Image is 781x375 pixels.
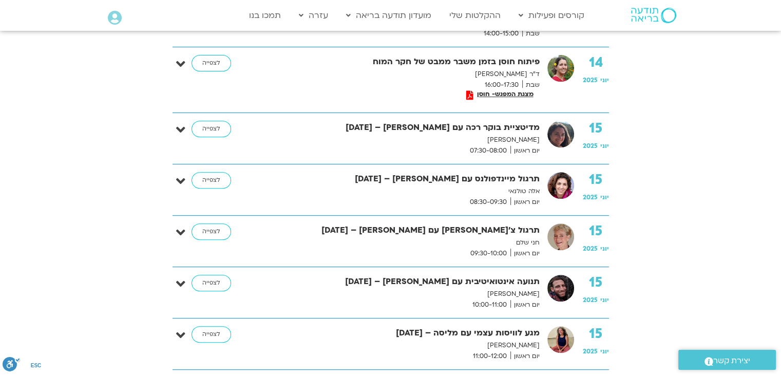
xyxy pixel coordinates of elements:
[583,245,598,253] span: 2025
[192,275,231,291] a: לצפייה
[192,121,231,137] a: לצפייה
[270,69,540,80] p: ד"ר [PERSON_NAME]
[192,55,231,71] a: לצפייה
[600,347,609,355] span: יוני
[600,296,609,304] span: יוני
[466,197,510,208] span: 08:30-09:30
[678,350,776,370] a: יצירת קשר
[583,296,598,304] span: 2025
[473,90,537,98] span: מצגת המפגש- חוסן
[522,28,540,39] span: שבת
[600,245,609,253] span: יוני
[583,326,609,342] strong: 15
[631,8,676,23] img: תודעה בריאה
[270,223,540,237] strong: תרגול צ’[PERSON_NAME] עם [PERSON_NAME] – [DATE]
[270,237,540,248] p: חני שלם
[600,76,609,84] span: יוני
[513,6,589,25] a: קורסים ופעילות
[444,6,506,25] a: ההקלטות שלי
[270,289,540,299] p: [PERSON_NAME]
[510,299,540,310] span: יום ראשון
[192,223,231,240] a: לצפייה
[480,28,522,39] span: 14:00-15:00
[192,172,231,189] a: לצפייה
[294,6,333,25] a: עזרה
[270,326,540,340] strong: מגע לוויסות עצמי עם מליסה – [DATE]
[583,55,609,70] strong: 14
[467,248,510,259] span: 09:30-10:00
[522,80,540,90] span: שבת
[463,90,537,100] a: מצגת המפגש- חוסן
[481,80,522,90] span: 16:00-17:30
[466,145,510,156] span: 07:30-08:00
[600,142,609,150] span: יוני
[270,172,540,186] strong: תרגול מיינדפולנס עם [PERSON_NAME] – [DATE]
[583,121,609,136] strong: 15
[583,76,598,84] span: 2025
[270,135,540,145] p: [PERSON_NAME]
[270,186,540,197] p: אלה טולנאי
[583,142,598,150] span: 2025
[583,347,598,355] span: 2025
[600,193,609,201] span: יוני
[469,351,510,362] span: 11:00-12:00
[583,223,609,239] strong: 15
[270,340,540,351] p: [PERSON_NAME]
[583,172,609,188] strong: 15
[583,275,609,290] strong: 15
[270,275,540,289] strong: תנועה אינטואיטיבית עם [PERSON_NAME] – [DATE]
[510,145,540,156] span: יום ראשון
[270,121,540,135] strong: מדיטציית בוקר רכה עם [PERSON_NAME] – [DATE]
[469,299,510,310] span: 10:00-11:00
[510,351,540,362] span: יום ראשון
[713,354,750,368] span: יצירת קשר
[192,326,231,343] a: לצפייה
[244,6,286,25] a: תמכו בנו
[510,248,540,259] span: יום ראשון
[510,197,540,208] span: יום ראשון
[341,6,436,25] a: מועדון תודעה בריאה
[583,193,598,201] span: 2025
[270,55,540,69] strong: פיתוח חוסן בזמן משבר ממבט של חקר המוח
